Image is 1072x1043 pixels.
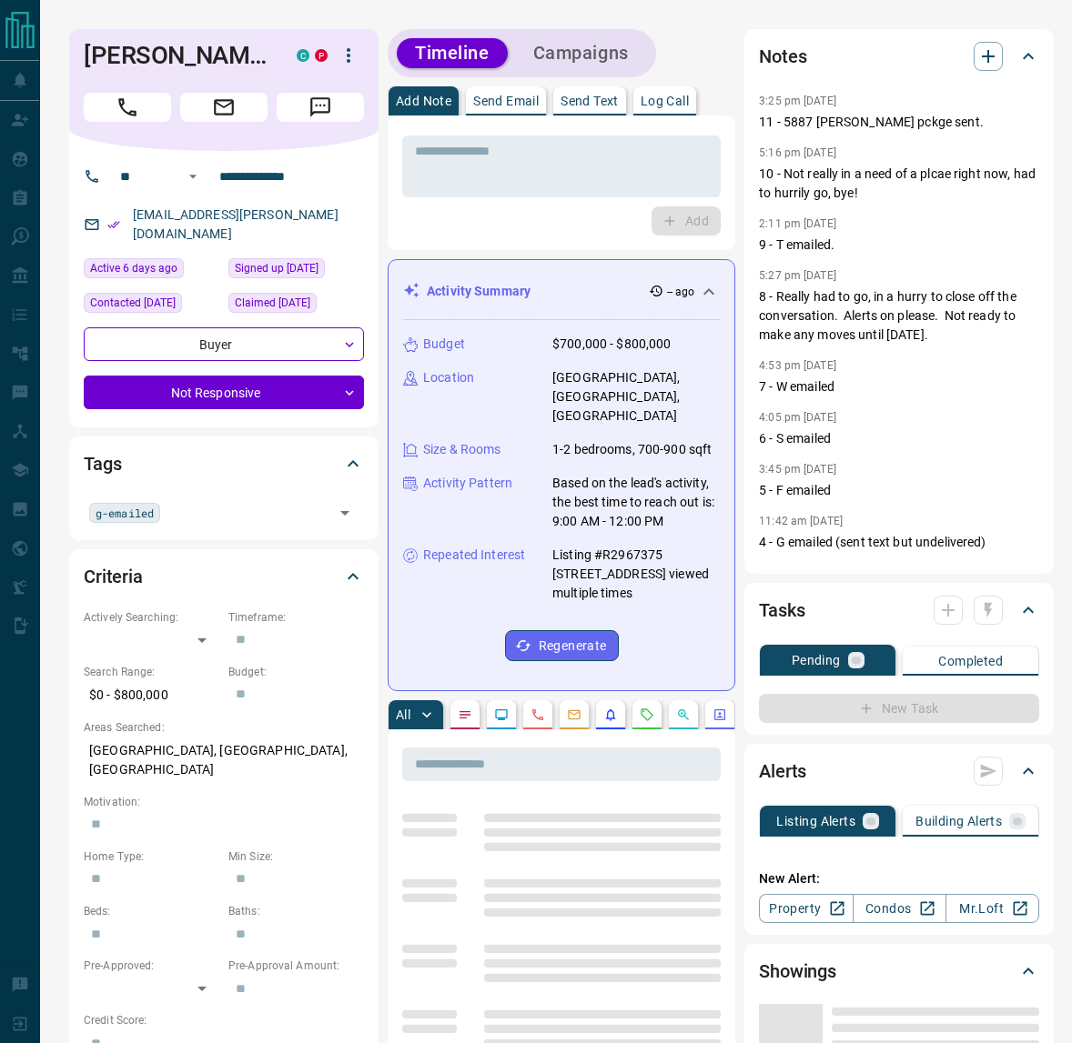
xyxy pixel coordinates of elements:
p: Budget [423,335,465,354]
p: Activity Summary [427,282,531,301]
a: Mr.Loft [946,894,1039,923]
p: 5:27 pm [DATE] [759,269,836,282]
h2: Notes [759,42,806,71]
h2: Tags [84,449,121,478]
p: 8 - Really had to go, in a hurry to close off the conversation. Alerts on please. Not ready to ma... [759,287,1039,345]
span: Call [84,93,171,122]
div: Sun Dec 26 2021 [228,258,364,284]
p: Search Range: [84,664,219,680]
p: Add Note [396,95,451,107]
p: 9 - T emailed. [759,236,1039,255]
div: Tasks [759,588,1039,632]
p: Listing #R2967375 [STREET_ADDRESS] viewed multiple times [552,546,720,603]
h1: [PERSON_NAME] [84,41,269,70]
div: Buyer [84,327,364,361]
p: Activity Pattern [423,474,512,493]
a: [EMAIL_ADDRESS][PERSON_NAME][DOMAIN_NAME] [133,207,339,241]
p: 3:45 pm [DATE] [759,463,836,476]
svg: Listing Alerts [603,707,618,722]
p: Log Call [641,95,689,107]
h2: Tasks [759,596,804,625]
span: Active 6 days ago [90,259,177,277]
p: Location [423,368,474,387]
button: Timeline [397,38,508,68]
svg: Lead Browsing Activity [494,707,509,722]
p: 1-2 bedrooms, 700-900 sqft [552,440,712,459]
p: 3:25 pm [DATE] [759,95,836,107]
p: 4:53 pm [DATE] [759,359,836,372]
p: Listing Alerts [776,815,855,827]
p: Credit Score: [84,1012,364,1028]
p: Pre-Approval Amount: [228,958,364,974]
div: Notes [759,35,1039,78]
p: Budget: [228,664,364,680]
div: Mon Jan 10 2022 [84,293,219,318]
p: Beds: [84,903,219,919]
p: 11 - 5887 [PERSON_NAME] pckge sent. [759,113,1039,132]
span: Claimed [DATE] [235,294,310,312]
h2: Criteria [84,562,143,591]
span: Message [277,93,364,122]
p: 10 - Not really in a need of a plcae right now, had to hurrily go, bye! [759,165,1039,203]
div: condos.ca [297,49,309,62]
svg: Requests [640,707,654,722]
p: 5 - F emailed [759,481,1039,500]
p: 4 - G emailed (sent text but undelivered) [759,533,1039,552]
p: 11:42 am [DATE] [759,515,843,527]
button: Campaigns [515,38,647,68]
p: Building Alerts [915,815,1002,827]
p: $0 - $800,000 [84,680,219,710]
div: Tags [84,442,364,486]
svg: Opportunities [676,707,691,722]
h2: Showings [759,957,836,986]
button: Open [332,500,358,526]
button: Regenerate [505,630,619,661]
p: Pre-Approved: [84,958,219,974]
p: 7 - W emailed [759,377,1039,396]
p: 5:16 pm [DATE] [759,146,836,159]
div: Showings [759,949,1039,993]
p: Actively Searching: [84,609,219,626]
p: Size & Rooms [423,440,501,459]
p: [GEOGRAPHIC_DATA], [GEOGRAPHIC_DATA], [GEOGRAPHIC_DATA] [552,368,720,426]
div: Not Responsive [84,376,364,409]
p: [GEOGRAPHIC_DATA], [GEOGRAPHIC_DATA], [GEOGRAPHIC_DATA] [84,736,364,785]
p: Home Type: [84,848,219,865]
p: 4:05 pm [DATE] [759,411,836,424]
p: Completed [938,655,1003,667]
p: Timeframe: [228,609,364,626]
svg: Agent Actions [713,707,727,722]
svg: Emails [567,707,582,722]
div: Criteria [84,555,364,598]
span: Signed up [DATE] [235,259,319,277]
span: g-emailed [96,504,154,522]
p: 2:11 pm [DATE] [759,217,836,230]
svg: Calls [531,707,545,722]
div: property.ca [315,49,328,62]
span: Email [180,93,268,122]
p: -- ago [667,284,695,300]
div: Alerts [759,749,1039,793]
p: Send Text [561,95,619,107]
p: Repeated Interest [423,546,525,565]
p: Baths: [228,903,364,919]
svg: Email Verified [107,218,120,231]
p: Motivation: [84,794,364,810]
p: Send Email [473,95,539,107]
div: Activity Summary-- ago [403,275,720,308]
p: Based on the lead's activity, the best time to reach out is: 9:00 AM - 12:00 PM [552,474,720,531]
p: New Alert: [759,869,1039,888]
div: Wed Aug 06 2025 [84,258,219,284]
p: Min Size: [228,848,364,865]
p: Areas Searched: [84,719,364,736]
p: 6 - S emailed [759,429,1039,448]
h2: Alerts [759,757,806,786]
p: All [396,708,410,721]
a: Condos [853,894,946,923]
span: Contacted [DATE] [90,294,176,312]
div: Sun Dec 26 2021 [228,293,364,318]
a: Property [759,894,853,923]
button: Open [182,165,204,187]
svg: Notes [458,707,472,722]
p: Pending [792,654,841,667]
